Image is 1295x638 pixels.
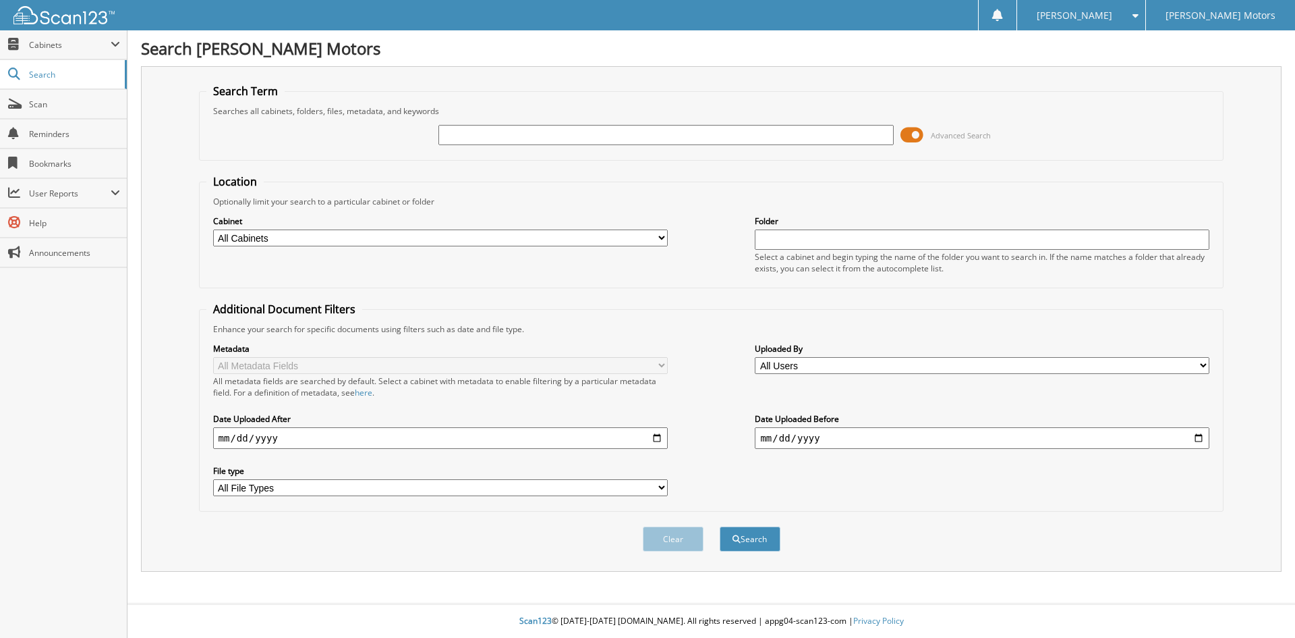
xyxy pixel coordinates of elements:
[755,251,1209,274] div: Select a cabinet and begin typing the name of the folder you want to search in. If the name match...
[755,413,1209,425] label: Date Uploaded Before
[29,99,120,110] span: Scan
[206,323,1217,335] div: Enhance your search for specific documents using filters such as date and file type.
[213,427,668,449] input: start
[29,188,111,199] span: User Reports
[206,105,1217,117] div: Searches all cabinets, folders, files, metadata, and keywords
[29,128,120,140] span: Reminders
[853,615,904,627] a: Privacy Policy
[206,196,1217,207] div: Optionally limit your search to a particular cabinet or folder
[519,615,552,627] span: Scan123
[206,84,285,99] legend: Search Term
[206,174,264,189] legend: Location
[213,375,668,398] div: All metadata fields are searched by default. Select a cabinet with metadata to enable filtering b...
[755,215,1209,227] label: Folder
[931,130,991,140] span: Advanced Search
[29,39,111,51] span: Cabinets
[141,37,1282,59] h1: Search [PERSON_NAME] Motors
[1165,11,1275,20] span: [PERSON_NAME] Motors
[1037,11,1112,20] span: [PERSON_NAME]
[213,215,668,227] label: Cabinet
[29,158,120,169] span: Bookmarks
[13,6,115,24] img: scan123-logo-white.svg
[127,605,1295,638] div: © [DATE]-[DATE] [DOMAIN_NAME]. All rights reserved | appg04-scan123-com |
[29,69,118,80] span: Search
[720,527,780,552] button: Search
[755,427,1209,449] input: end
[213,343,668,354] label: Metadata
[213,465,668,477] label: File type
[213,413,668,425] label: Date Uploaded After
[643,527,703,552] button: Clear
[29,217,120,229] span: Help
[755,343,1209,354] label: Uploaded By
[29,247,120,259] span: Announcements
[355,387,372,398] a: here
[206,302,362,317] legend: Additional Document Filters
